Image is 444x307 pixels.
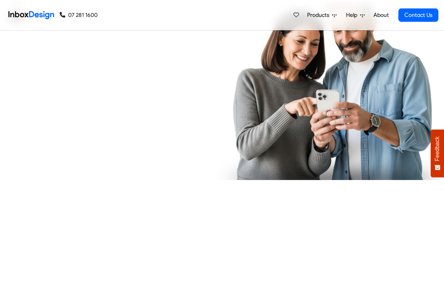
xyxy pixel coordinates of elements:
a: 07 281 1600 [60,11,98,19]
span: Feedback [434,136,440,161]
a: Products [304,8,339,22]
a: About [371,8,391,22]
button: Feedback - Show survey [431,129,444,177]
span: Help [346,11,360,19]
a: Contact Us [398,8,438,22]
a: Help [343,8,367,22]
span: Products [307,11,332,19]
